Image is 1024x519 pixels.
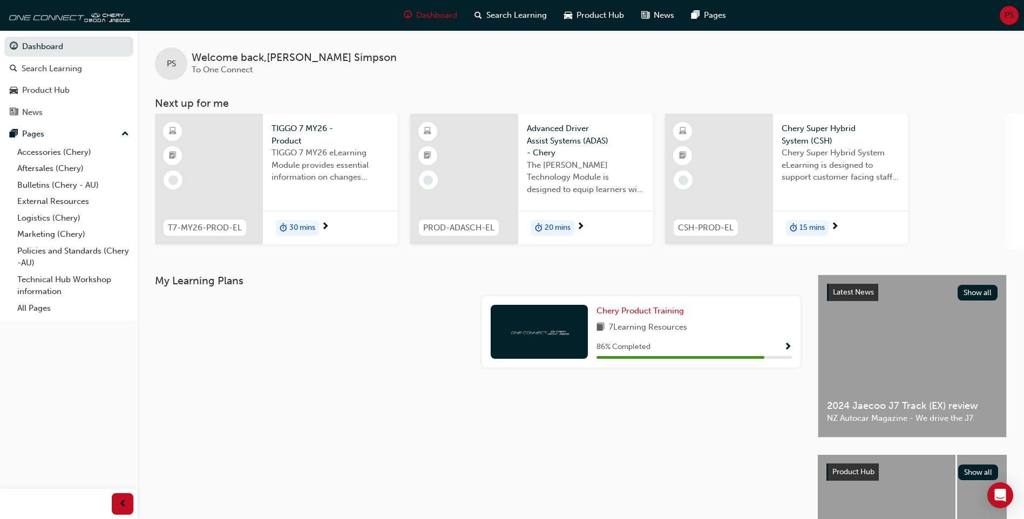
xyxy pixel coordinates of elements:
span: learningRecordVerb_NONE-icon [423,175,433,185]
span: next-icon [831,222,839,232]
span: Pages [704,9,726,22]
span: CSH-PROD-EL [678,222,734,234]
span: Chery Product Training [596,306,684,316]
span: booktick-icon [424,149,431,163]
span: The [PERSON_NAME] Technology Module is designed to equip learners with essential knowledge about ... [527,159,645,196]
a: pages-iconPages [683,4,735,26]
h3: Next up for me [138,97,1024,110]
span: search-icon [10,64,17,74]
a: T7-MY26-PROD-ELTIGGO 7 MY26 - ProductTIGGO 7 MY26 eLearning Module provides essential information... [155,114,398,244]
button: Show all [958,465,999,480]
img: oneconnect [5,4,130,26]
button: PS [1000,6,1019,25]
button: Show all [958,285,998,301]
span: book-icon [596,321,605,334]
a: CSH-PROD-ELChery Super Hybrid System (CSH)Chery Super Hybrid System eLearning is designed to supp... [665,114,908,244]
img: oneconnect [510,326,569,337]
span: next-icon [321,222,329,232]
a: Marketing (Chery) [13,226,133,243]
span: Chery Super Hybrid System (CSH) [782,122,899,147]
span: learningResourceType_ELEARNING-icon [424,125,431,139]
button: Pages [4,124,133,144]
a: All Pages [13,300,133,317]
span: To One Connect [192,65,253,74]
span: up-icon [121,127,129,141]
div: Open Intercom Messenger [987,482,1013,508]
h3: My Learning Plans [155,275,801,287]
span: search-icon [474,9,482,22]
a: Aftersales (Chery) [13,160,133,177]
span: PS [167,58,176,70]
a: Latest NewsShow all2024 Jaecoo J7 Track (EX) reviewNZ Autocar Magazine - We drive the J7. [818,275,1007,438]
span: Welcome back , [PERSON_NAME] Simpson [192,52,397,64]
a: PROD-ADASCH-ELAdvanced Driver Assist Systems (ADAS) - CheryThe [PERSON_NAME] Technology Module is... [410,114,653,244]
span: T7-MY26-PROD-EL [168,222,242,234]
span: Advanced Driver Assist Systems (ADAS) - Chery [527,122,645,159]
span: Latest News [833,288,874,297]
span: TIGGO 7 MY26 - Product [272,122,389,147]
span: duration-icon [790,221,797,235]
span: learningRecordVerb_NONE-icon [168,175,178,185]
span: duration-icon [535,221,542,235]
span: News [654,9,674,22]
a: Accessories (Chery) [13,144,133,161]
span: next-icon [577,222,585,232]
span: Dashboard [416,9,457,22]
button: DashboardSearch LearningProduct HubNews [4,35,133,124]
a: Latest NewsShow all [827,284,998,301]
span: news-icon [641,9,649,22]
button: Show Progress [784,340,792,354]
a: Search Learning [4,59,133,79]
span: car-icon [564,9,572,22]
span: Product Hub [577,9,624,22]
a: Chery Product Training [596,305,688,317]
span: PS [1005,9,1014,22]
span: learningResourceType_ELEARNING-icon [169,125,177,139]
span: learningRecordVerb_NONE-icon [679,175,688,185]
a: Technical Hub Workshop information [13,271,133,300]
span: 30 mins [289,222,315,234]
a: Logistics (Chery) [13,210,133,227]
span: pages-icon [691,9,700,22]
span: 86 % Completed [596,341,650,353]
span: 20 mins [545,222,571,234]
span: pages-icon [10,129,18,139]
span: Search Learning [486,9,547,22]
span: Product Hub [832,467,874,476]
span: guage-icon [10,42,18,52]
span: learningResourceType_ELEARNING-icon [679,125,687,139]
span: Show Progress [784,343,792,352]
span: booktick-icon [169,149,177,163]
span: 2024 Jaecoo J7 Track (EX) review [827,400,998,412]
span: booktick-icon [679,149,687,163]
span: duration-icon [280,221,287,235]
a: Product HubShow all [826,463,998,481]
span: Chery Super Hybrid System eLearning is designed to support customer facing staff with the underst... [782,147,899,183]
span: PROD-ADASCH-EL [423,222,494,234]
span: guage-icon [404,9,412,22]
a: news-iconNews [633,4,683,26]
span: 7 Learning Resources [609,321,687,334]
a: External Resources [13,193,133,210]
span: prev-icon [119,497,127,511]
span: 15 mins [799,222,825,234]
a: search-iconSearch Learning [466,4,555,26]
a: guage-iconDashboard [395,4,466,26]
div: Pages [22,128,44,140]
span: news-icon [10,108,18,118]
a: car-iconProduct Hub [555,4,633,26]
div: Search Learning [22,63,82,75]
div: News [22,106,43,119]
a: Dashboard [4,37,133,57]
a: Product Hub [4,80,133,100]
span: TIGGO 7 MY26 eLearning Module provides essential information on changes introduced with the new M... [272,147,389,183]
span: NZ Autocar Magazine - We drive the J7. [827,412,998,425]
div: Product Hub [22,84,70,97]
a: Bulletins (Chery - AU) [13,177,133,194]
a: Policies and Standards (Chery -AU) [13,243,133,271]
span: car-icon [10,86,18,95]
a: News [4,103,133,122]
